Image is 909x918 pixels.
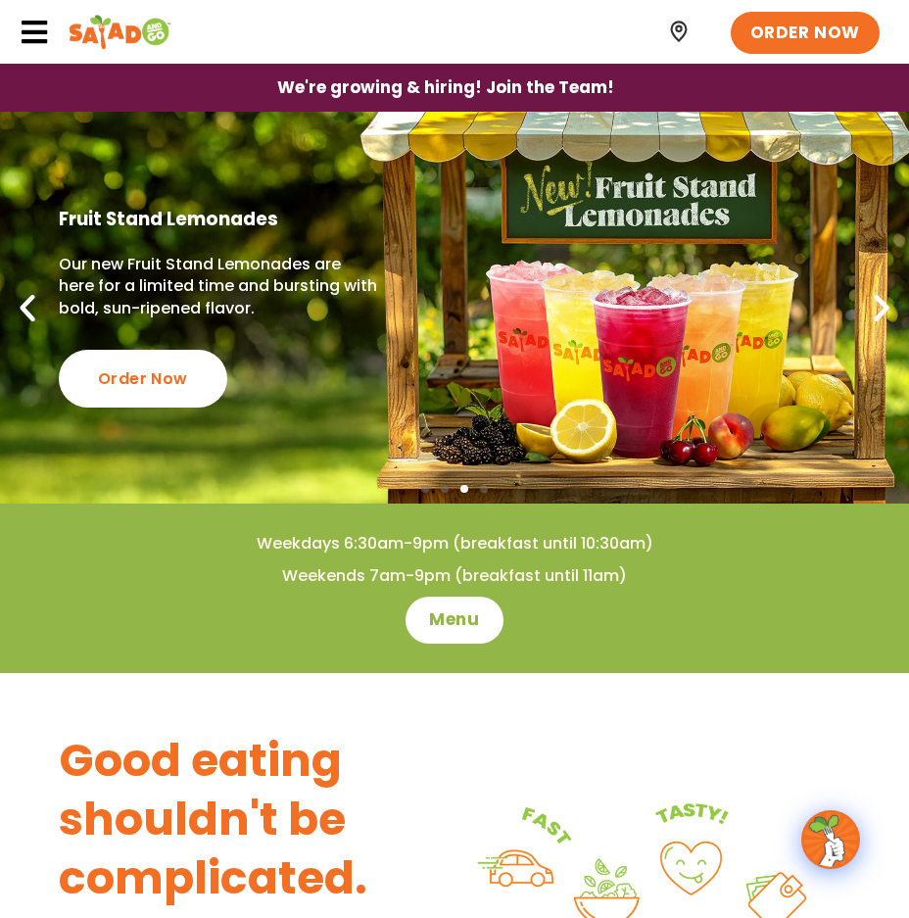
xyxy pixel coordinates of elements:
[277,79,614,96] span: We're growing & hiring! Join the Team!
[480,485,488,493] span: Go to slide 4
[406,597,502,644] a: Menu
[421,485,429,493] span: Go to slide 1
[429,608,479,632] span: Menu
[750,22,860,45] span: ORDER NOW
[59,350,227,408] div: Order Now
[69,13,171,52] img: Header logo
[731,12,880,55] a: ORDER NOW
[460,485,468,493] span: Go to slide 3
[248,65,644,111] a: We're growing & hiring! Join the Team!
[10,290,45,325] div: Previous slide
[59,208,399,231] h2: Fruit Stand Lemonades
[39,565,870,587] h4: Weekends 7am-9pm (breakfast until 11am)
[59,254,399,319] p: Our new Fruit Stand Lemonades are here for a limited time and bursting with bold, sun-ripened fla...
[39,533,870,555] h4: Weekdays 6:30am-9pm (breakfast until 10:30am)
[803,812,858,867] img: wpChatIcon
[864,290,899,325] div: Next slide
[59,732,454,907] h3: Good eating shouldn't be complicated.
[441,485,449,493] span: Go to slide 2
